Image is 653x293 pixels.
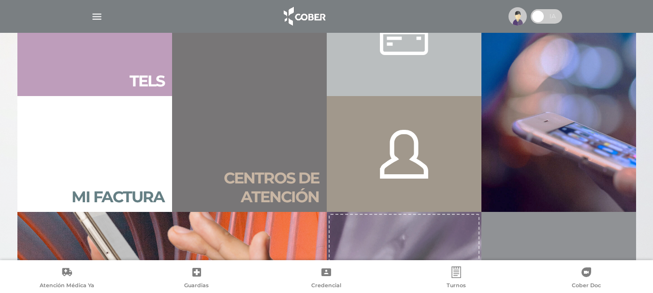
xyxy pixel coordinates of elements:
span: Turnos [447,282,466,291]
a: Mi factura [17,96,172,212]
a: Credencial [261,266,392,291]
img: Cober_menu-lines-white.svg [91,11,103,23]
a: Atención Médica Ya [2,266,132,291]
h2: Centros de atención [180,169,319,206]
h2: Tels [130,72,164,90]
a: Turnos [392,266,522,291]
span: Guardias [184,282,209,291]
img: profile-placeholder.svg [508,7,527,26]
h2: Mi factura [72,188,164,206]
span: Credencial [311,282,341,291]
a: Cober Doc [521,266,651,291]
span: Atención Médica Ya [40,282,94,291]
a: Guardias [132,266,262,291]
img: logo_cober_home-white.png [278,5,329,28]
span: Cober Doc [572,282,601,291]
